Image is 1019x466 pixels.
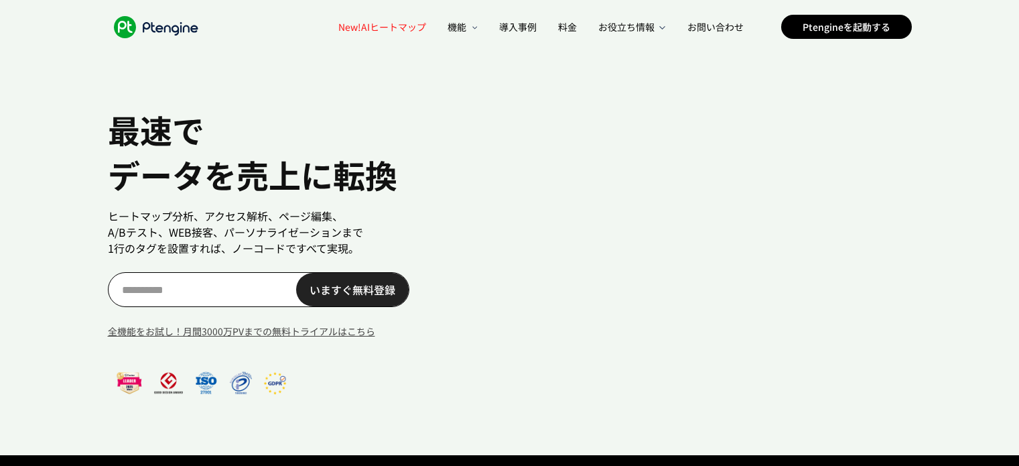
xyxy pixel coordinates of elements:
img: frame_ff9761bbef.png [108,367,295,398]
span: お問い合わせ [687,20,744,34]
span: 導入事例 [499,20,537,34]
span: AIヒートマップ [338,20,426,34]
a: Ptengineを起動する [781,15,912,39]
span: お役立ち情報 [598,20,656,34]
a: いますぐ無料登録 [296,273,409,306]
span: New! [338,20,361,34]
p: ヒートマップ分析、アクセス解析、ページ編集、 A/Bテスト、WEB接客、パーソナライゼーションまで 1行のタグを設置すれば、ノーコードですべて実現。 [108,208,470,256]
span: 料金 [558,20,577,34]
span: 機能 [448,20,469,34]
a: 全機能をお試し！月間3000万PVまでの無料トライアルはこちら [108,323,470,341]
h1: 最速で データを売上に転換 [108,107,470,197]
